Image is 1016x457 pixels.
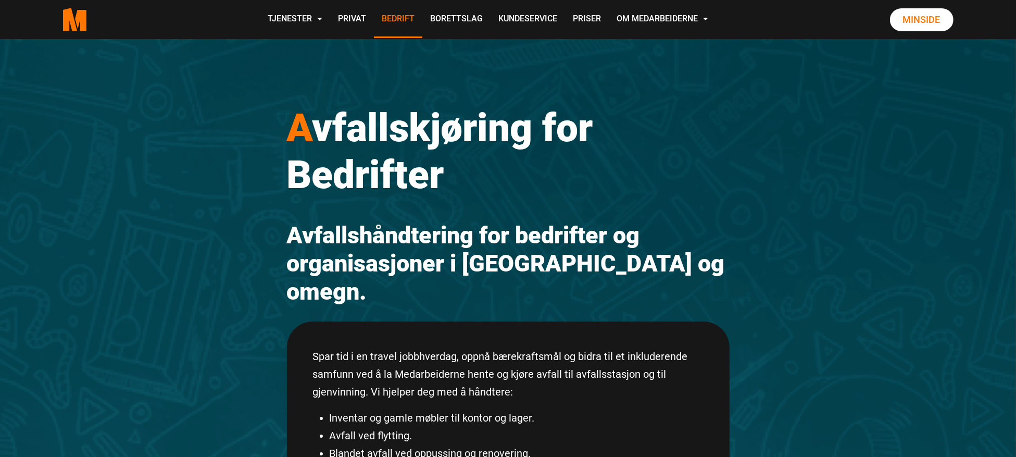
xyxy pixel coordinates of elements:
p: Spar tid i en travel jobbhverdag, oppnå bærekraftsmål og bidra til et inkluderende samfunn ved å ... [313,348,704,401]
a: Tjenester [260,1,330,38]
a: Priser [565,1,609,38]
a: Borettslag [422,1,491,38]
li: Inventar og gamle møbler til kontor og lager. [330,409,704,427]
h1: vfallskjøring for Bedrifter [287,104,730,198]
a: Bedrift [374,1,422,38]
a: Kundeservice [491,1,565,38]
h2: Avfallshåndtering for bedrifter og organisasjoner i [GEOGRAPHIC_DATA] og omegn. [287,221,730,306]
span: A [287,105,312,151]
a: Om Medarbeiderne [609,1,716,38]
a: Privat [330,1,374,38]
li: Avfall ved flytting. [330,427,704,444]
a: Minside [890,8,954,31]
